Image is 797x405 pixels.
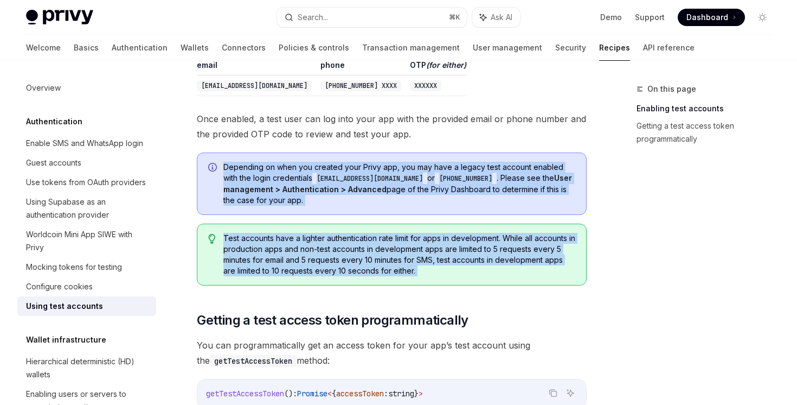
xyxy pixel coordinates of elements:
[26,300,103,313] div: Using test accounts
[208,234,216,244] svg: Tip
[555,35,586,61] a: Security
[17,296,156,316] a: Using test accounts
[17,352,156,384] a: Hierarchical deterministic (HD) wallets
[26,156,81,169] div: Guest accounts
[197,338,587,368] span: You can programmatically get an access token for your app’s test account using the method:
[491,12,512,23] span: Ask AI
[284,389,297,398] span: ():
[26,228,150,254] div: Worldcoin Mini App SIWE with Privy
[297,389,327,398] span: Promise
[17,225,156,257] a: Worldcoin Mini App SIWE with Privy
[336,389,384,398] span: accessToken
[181,35,209,61] a: Wallets
[223,233,575,276] span: Test accounts have a lighter authentication rate limit for apps in development. While all account...
[112,35,168,61] a: Authentication
[686,12,728,23] span: Dashboard
[26,115,82,128] h5: Authentication
[546,386,560,400] button: Copy the contents from the code block
[754,9,771,26] button: Toggle dark mode
[197,312,468,329] span: Getting a test access token programmatically
[26,280,93,293] div: Configure cookies
[435,173,497,184] code: [PHONE_NUMBER]
[197,80,312,91] code: [EMAIL_ADDRESS][DOMAIN_NAME]
[426,60,466,69] em: (for either)
[26,195,150,222] div: Using Supabase as an authentication provider
[197,111,587,142] span: Once enabled, a test user can log into your app with the provided email or phone number and the p...
[406,60,466,75] th: OTP
[223,162,575,206] span: Depending on when you created your Privy app, you may have a legacy test account enabled with the...
[472,8,520,27] button: Ask AI
[449,13,460,22] span: ⌘ K
[26,176,146,189] div: Use tokens from OAuth providers
[26,355,150,381] div: Hierarchical deterministic (HD) wallets
[637,117,780,148] a: Getting a test access token programmatically
[17,257,156,277] a: Mocking tokens for testing
[600,12,622,23] a: Demo
[210,355,297,367] code: getTestAccessToken
[647,83,696,96] span: On this page
[388,389,414,398] span: string
[327,389,332,398] span: <
[419,389,423,398] span: >
[222,35,266,61] a: Connectors
[26,333,106,346] h5: Wallet infrastructure
[17,173,156,192] a: Use tokens from OAuth providers
[197,60,316,75] th: email
[312,173,427,184] code: [EMAIL_ADDRESS][DOMAIN_NAME]
[74,35,99,61] a: Basics
[316,60,406,75] th: phone
[26,137,143,150] div: Enable SMS and WhatsApp login
[17,134,156,153] a: Enable SMS and WhatsApp login
[17,277,156,296] a: Configure cookies
[384,389,388,398] span: :
[17,78,156,98] a: Overview
[26,81,61,94] div: Overview
[637,100,780,117] a: Enabling test accounts
[410,80,441,91] code: XXXXXX
[208,163,219,174] svg: Info
[473,35,542,61] a: User management
[414,389,419,398] span: }
[643,35,695,61] a: API reference
[678,9,745,26] a: Dashboard
[298,11,328,24] div: Search...
[599,35,630,61] a: Recipes
[277,8,466,27] button: Search...⌘K
[635,12,665,23] a: Support
[26,10,93,25] img: light logo
[332,389,336,398] span: {
[26,35,61,61] a: Welcome
[26,261,122,274] div: Mocking tokens for testing
[320,80,401,91] code: [PHONE_NUMBER] XXXX
[563,386,577,400] button: Ask AI
[362,35,460,61] a: Transaction management
[279,35,349,61] a: Policies & controls
[17,153,156,173] a: Guest accounts
[206,389,284,398] span: getTestAccessToken
[17,192,156,225] a: Using Supabase as an authentication provider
